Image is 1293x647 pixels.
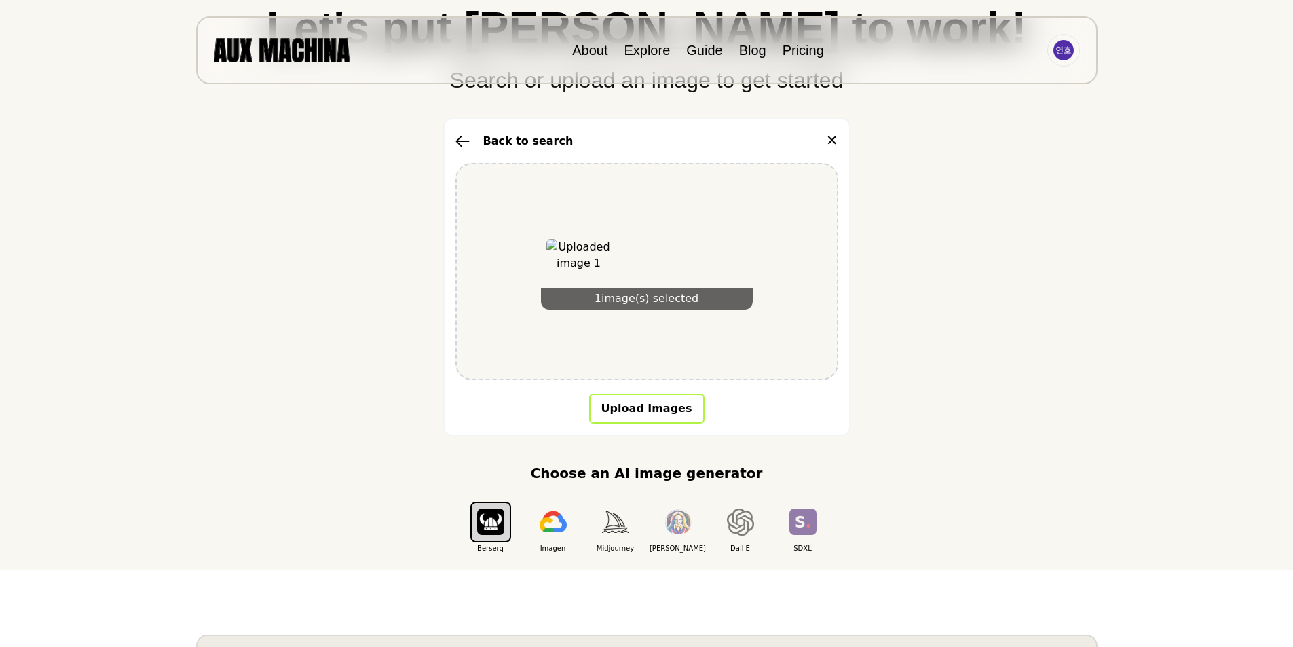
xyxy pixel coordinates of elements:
a: Blog [739,43,766,58]
p: Search or upload an image to get started [27,50,1266,96]
span: Berserq [460,543,522,553]
img: AUX MACHINA [214,38,350,62]
h1: Let's put [PERSON_NAME] to work! [27,5,1266,50]
span: Imagen [522,543,584,553]
img: SDXL [789,509,817,535]
img: Uploaded image 1 [546,239,612,304]
img: Berserq [477,509,504,535]
button: Back to search [455,133,574,149]
a: Explore [624,43,670,58]
a: About [572,43,607,58]
img: Avatar [1053,40,1074,60]
span: Dall E [709,543,772,553]
div: 1 image(s) selected [541,288,753,310]
button: Upload Images [589,394,705,424]
img: Dall E [727,509,754,536]
button: ✕ [826,130,838,152]
p: Choose an AI image generator [531,463,763,483]
span: [PERSON_NAME] [647,543,709,553]
img: Midjourney [602,511,629,533]
span: SDXL [772,543,834,553]
img: Leonardo [664,509,692,534]
img: Imagen [540,511,567,533]
a: Guide [686,43,722,58]
span: Midjourney [584,543,647,553]
a: Pricing [783,43,824,58]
